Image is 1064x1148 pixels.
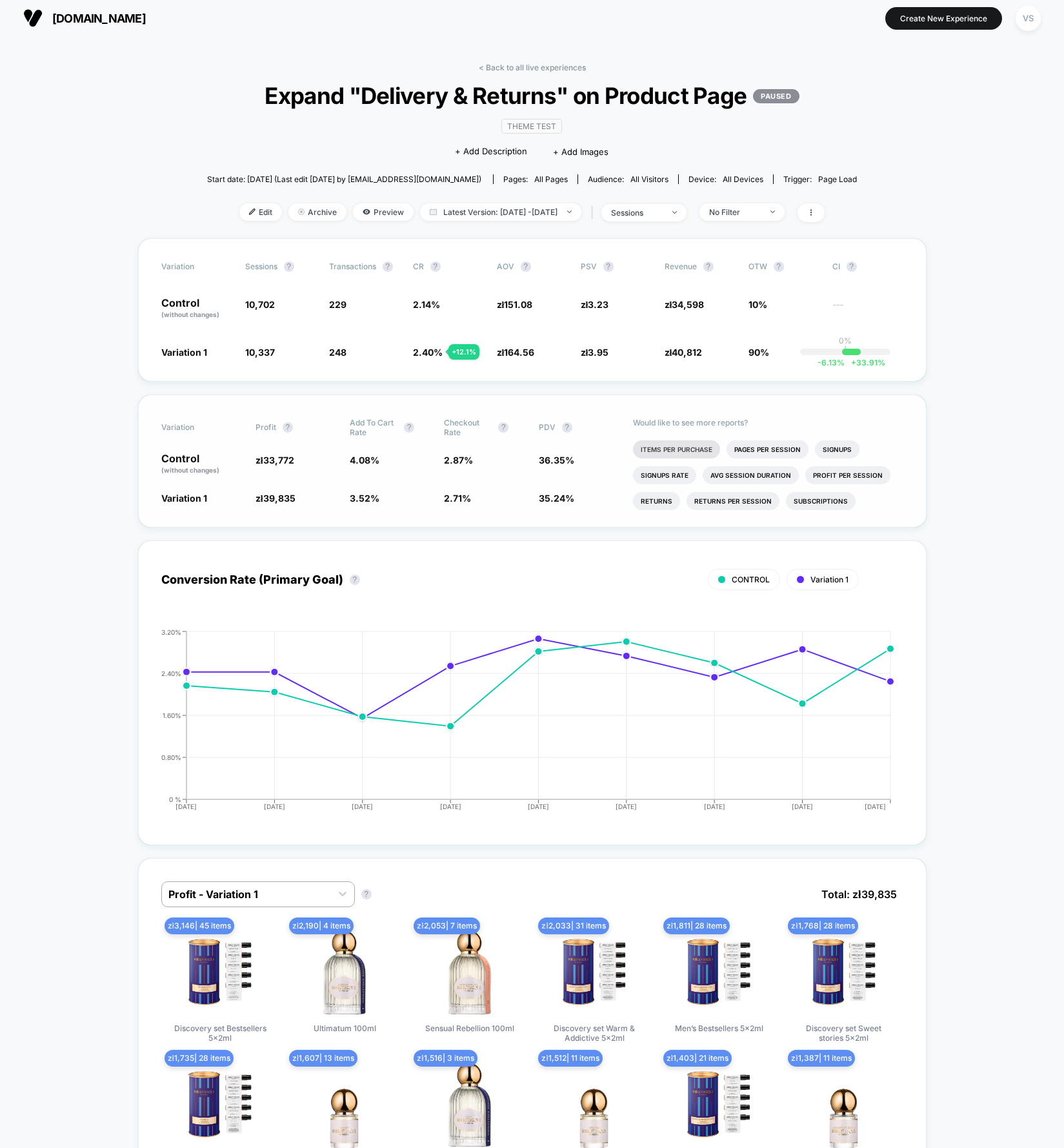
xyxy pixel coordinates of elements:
span: 10% [748,299,767,310]
span: 248 [329,347,346,358]
span: AOV [497,261,514,271]
tspan: [DATE] [865,803,886,810]
span: Variation 1 [161,347,207,358]
img: end [672,211,677,214]
span: Ultimatum 100ml [314,1023,376,1033]
span: CI [832,261,903,272]
span: Transactions [329,261,376,271]
span: 3.95 [588,347,608,358]
span: Discovery set Sweet stories 5x2ml [796,1023,892,1043]
button: ? [284,261,294,272]
span: 151.08 [504,299,532,310]
span: CONTROL [732,575,770,584]
span: | [588,203,601,222]
span: Expand "Delivery & Returns" on Product Page [240,82,825,109]
div: VS [1016,6,1041,31]
li: Items Per Purchase [633,440,720,458]
span: 2.14 % [413,299,440,310]
span: (without changes) [161,311,219,318]
span: -6.13 % [818,358,845,367]
tspan: [DATE] [176,803,197,810]
button: [DOMAIN_NAME] [19,8,150,28]
span: Total: zł 39,835 [815,881,903,907]
span: --- [832,301,903,320]
div: Audience: [588,174,668,184]
button: ? [430,261,441,272]
button: ? [562,422,572,433]
span: zł 3,146 | 45 items [165,917,234,934]
img: end [298,209,305,215]
span: all pages [534,174,568,184]
span: zł [497,299,533,310]
span: (without changes) [161,466,219,474]
span: OTW [748,261,819,272]
span: zł 2,190 | 4 items [289,917,354,934]
span: Theme Test [501,119,562,134]
tspan: 3.20% [161,628,181,635]
span: 33,772 [263,455,294,466]
span: Edit [239,203,282,221]
img: Men’s Bestsellers 5x2ml [674,927,764,1017]
span: zł [256,493,296,504]
button: VS [1012,5,1045,32]
img: Ultimatum 100ml [299,927,390,1017]
p: PAUSED [753,89,799,103]
span: PSV [581,261,597,271]
span: zł 1,403 | 21 items [663,1050,732,1067]
div: Pages: [503,174,568,184]
span: [DOMAIN_NAME] [52,12,146,25]
span: 35.24 % [539,493,574,504]
img: calendar [430,209,437,215]
span: 40,812 [672,347,702,358]
span: zł 1,387 | 11 items [788,1050,854,1067]
img: edit [249,209,256,215]
span: 3.52 % [350,493,379,504]
tspan: 2.40% [161,669,181,677]
span: zł 1,607 | 13 items [289,1050,357,1067]
span: zł [497,347,535,358]
span: zł [665,299,705,310]
span: + Add Images [553,147,608,157]
span: 2.71 % [444,493,471,504]
span: 10,337 [245,347,275,358]
span: 3.23 [588,299,608,310]
span: Men’s Bestsellers 5x2ml [675,1023,763,1033]
span: CR [413,261,424,271]
span: Discovery set Bestsellers 5x2ml [172,1023,268,1043]
span: zł [581,347,609,358]
span: 229 [329,299,346,310]
button: Create New Experience [885,7,1002,30]
img: Discovery set Sweet stories 5x2ml [799,927,889,1017]
button: ? [350,575,360,585]
span: Device: [678,174,773,184]
tspan: [DATE] [440,803,461,810]
p: Would like to see more reports? [633,418,903,427]
span: Variation 1 [810,575,848,584]
span: 39,835 [263,493,296,504]
tspan: [DATE] [792,803,813,810]
a: < Back to all live experiences [479,63,586,72]
span: zł 1,768 | 28 items [788,917,858,934]
button: ? [521,261,531,272]
span: 2.87 % [444,455,473,466]
span: 34,598 [672,299,704,310]
p: | [844,345,847,355]
button: ? [847,261,857,272]
div: Trigger: [783,174,857,184]
span: 164.56 [504,347,534,358]
button: ? [383,261,393,272]
button: ? [404,422,414,433]
span: + Add Description [455,145,527,158]
li: Subscriptions [786,492,856,510]
li: Pages Per Session [727,440,808,458]
span: Discovery set Warm & Addictive 5x2ml [546,1023,643,1043]
span: zł 1,811 | 28 items [663,917,730,934]
span: 36.35 % [539,455,574,466]
li: Returns Per Session [687,492,779,510]
div: sessions [611,208,663,218]
span: 33.91 % [845,358,885,367]
p: Control [161,453,243,475]
button: ? [703,261,714,272]
tspan: [DATE] [264,803,285,810]
p: Control [161,298,232,320]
